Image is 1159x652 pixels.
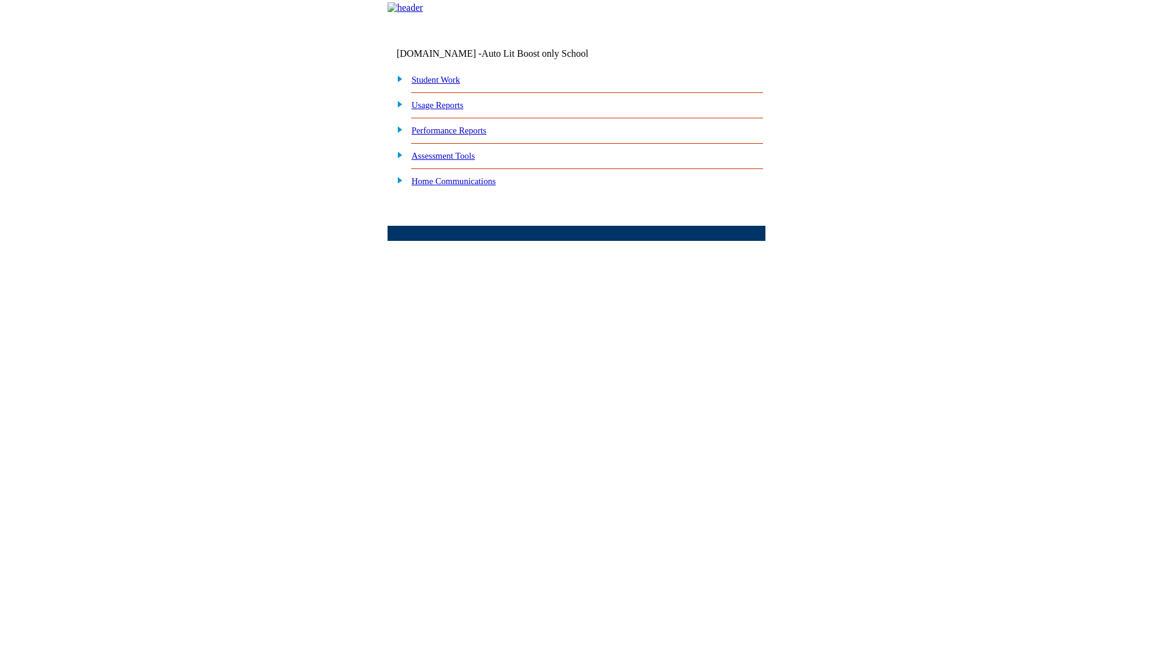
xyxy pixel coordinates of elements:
[391,124,403,135] img: plus.gif
[391,73,403,84] img: plus.gif
[412,176,496,186] a: Home Communications
[412,75,460,85] a: Student Work
[391,98,403,109] img: plus.gif
[391,149,403,160] img: plus.gif
[412,151,475,161] a: Assessment Tools
[482,48,589,59] nobr: Auto Lit Boost only School
[397,48,619,59] td: [DOMAIN_NAME] -
[391,174,403,185] img: plus.gif
[388,2,423,13] img: header
[412,100,464,110] a: Usage Reports
[412,126,487,135] a: Performance Reports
